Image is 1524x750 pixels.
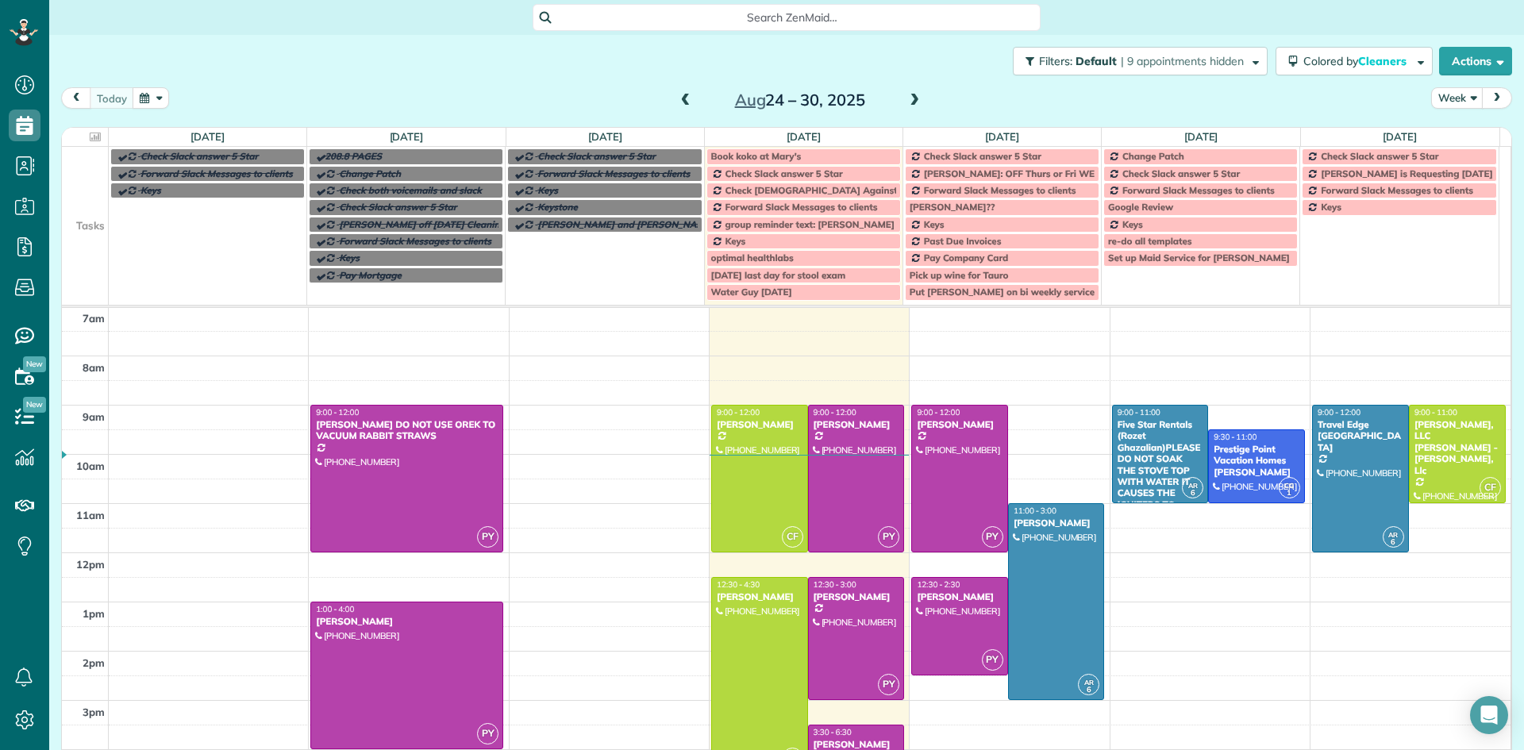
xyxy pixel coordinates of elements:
span: Google Review [1108,201,1173,213]
span: 3:30 - 6:30 [814,727,852,737]
span: Keys [537,184,558,196]
div: [PERSON_NAME] [813,419,900,430]
span: Put [PERSON_NAME] on bi weekly services [910,286,1099,298]
div: [PERSON_NAME] [716,591,803,602]
span: 9:00 - 11:00 [1414,407,1457,417]
span: Forward Slack Messages to clients [725,201,878,213]
span: Check Slack answer 5 Star [725,167,843,179]
span: New [23,397,46,413]
span: 12:30 - 2:30 [917,579,960,590]
span: PY [477,526,498,548]
span: PY [878,674,899,695]
span: Forward Slack Messages to clients [1122,184,1275,196]
button: today [90,87,134,109]
div: [PERSON_NAME] [1013,517,1100,529]
h2: 24 – 30, 2025 [701,91,899,109]
div: [PERSON_NAME] [813,591,900,602]
span: Keys [339,252,360,263]
div: [PERSON_NAME], LLC [PERSON_NAME] - [PERSON_NAME], Llc [1414,419,1501,476]
button: Actions [1439,47,1512,75]
span: Default [1076,54,1118,68]
a: [DATE] [1383,130,1417,143]
span: Filters: [1039,54,1072,68]
span: [PERSON_NAME] off [DATE] Cleaning Restaurant [339,218,557,230]
div: [PERSON_NAME] [716,419,803,430]
span: 9:00 - 12:00 [717,407,760,417]
span: 9:00 - 12:00 [316,407,359,417]
span: Check [DEMOGRAPHIC_DATA] Against Spreadsheet [725,184,956,196]
div: Open Intercom Messenger [1470,696,1508,734]
span: 12pm [76,558,105,571]
span: CG [1284,481,1294,490]
a: [DATE] [985,130,1019,143]
span: Change Patch [1122,150,1184,162]
span: Check Slack answer 5 Star [140,150,258,162]
div: Five Star Rentals (Rozet Ghazalian)PLEASE DO NOT SOAK THE STOVE TOP WITH WATER IT CAUSES THE IGNI... [1117,419,1204,556]
span: optimal healthlabs [711,252,794,263]
span: Check Slack answer 5 Star [1321,150,1438,162]
span: 9am [83,410,105,423]
span: AR [1388,530,1398,539]
span: 12:30 - 4:30 [717,579,760,590]
span: Aug [735,90,766,110]
span: Pick up wine for Tauro [910,269,1009,281]
span: Keystone [537,201,577,213]
div: Prestige Point Vacation Homes [PERSON_NAME] [1213,444,1300,478]
a: [DATE] [390,130,424,143]
div: Travel Edge [GEOGRAPHIC_DATA] [1317,419,1404,453]
span: 12:30 - 3:00 [814,579,856,590]
button: Filters: Default | 9 appointments hidden [1013,47,1268,75]
span: Check both voicemails and slack [339,184,482,196]
button: prev [61,87,91,109]
span: 9:00 - 11:00 [1118,407,1160,417]
span: Keys [140,184,161,196]
span: Keys [924,218,945,230]
span: Pay Mortgage [339,269,402,281]
button: Week [1431,87,1484,109]
span: PY [878,526,899,548]
span: 208.8 PAGES [325,150,382,162]
span: re-do all templates [1108,235,1192,247]
div: [PERSON_NAME] [315,616,498,627]
span: 11:00 - 3:00 [1014,506,1056,516]
a: [DATE] [1184,130,1218,143]
span: 9:00 - 12:00 [917,407,960,417]
span: 7am [83,312,105,325]
span: [PERSON_NAME]?? [910,201,995,213]
span: 11am [76,509,105,521]
span: PY [477,723,498,744]
a: [DATE] [588,130,622,143]
span: Keys [1122,218,1143,230]
span: Water Guy [DATE] [711,286,792,298]
span: 9:30 - 11:00 [1214,432,1257,442]
span: [PERSON_NAME] and [PERSON_NAME] Off Every [DATE] [537,218,790,230]
span: Forward Slack Messages to clients [339,235,491,247]
span: Keys [1321,201,1341,213]
button: next [1482,87,1512,109]
span: Check Slack answer 5 Star [339,201,456,213]
span: CF [1480,477,1501,498]
span: Check Slack answer 5 Star [1122,167,1240,179]
span: 10am [76,460,105,472]
span: AR [1188,481,1198,490]
a: [DATE] [787,130,821,143]
span: AR [1084,678,1094,687]
span: 9:00 - 12:00 [1318,407,1360,417]
span: Forward Slack Messages to clients [1321,184,1473,196]
span: Forward Slack Messages to clients [924,184,1076,196]
span: Forward Slack Messages to clients [537,167,690,179]
span: Colored by [1303,54,1412,68]
span: Check Slack answer 5 Star [537,150,655,162]
span: 1:00 - 4:00 [316,604,354,614]
span: 1pm [83,607,105,620]
span: PY [982,649,1003,671]
span: Book koko at Mary's [711,150,802,162]
span: Pay Company Card [924,252,1008,263]
span: Keys [725,235,746,247]
span: Check Slack answer 5 Star [924,150,1041,162]
span: Cleaners [1358,54,1409,68]
span: [DATE] last day for stool exam [711,269,846,281]
span: PY [982,526,1003,548]
small: 6 [1384,535,1403,550]
span: group reminder text: [PERSON_NAME] [725,218,895,230]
